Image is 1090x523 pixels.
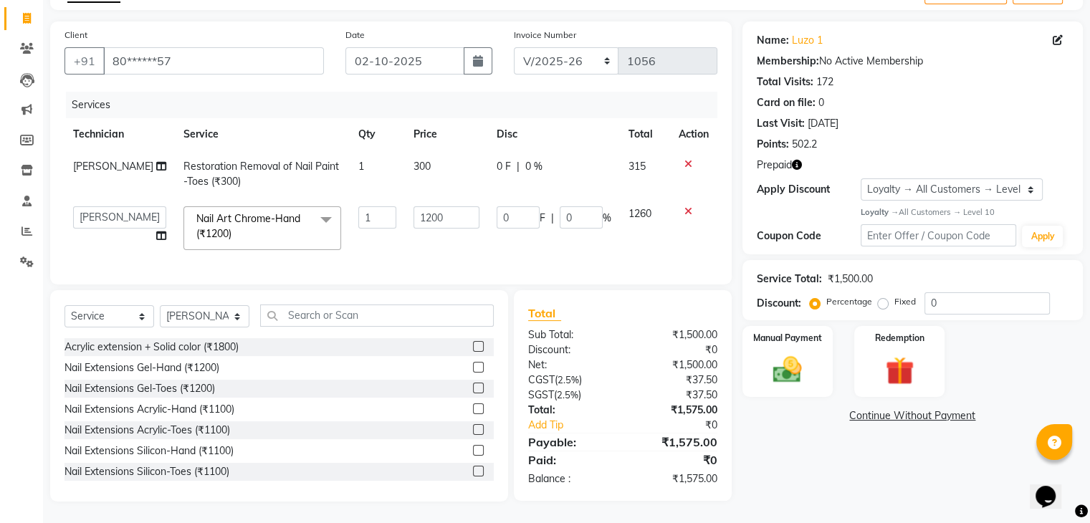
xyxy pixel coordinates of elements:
div: Nail Extensions Acrylic-Hand (₹1100) [64,402,234,417]
button: Apply [1022,226,1063,247]
span: 0 F [497,159,511,174]
div: ( ) [517,388,623,403]
span: 2.5% [558,374,579,385]
span: Prepaid [757,158,792,173]
div: Discount: [757,296,801,311]
span: 300 [413,160,431,173]
div: Nail Extensions Gel-Toes (₹1200) [64,381,215,396]
div: All Customers → Level 10 [861,206,1069,219]
label: Redemption [875,332,924,345]
div: Services [66,92,728,118]
span: 315 [628,160,646,173]
span: 0 % [525,159,542,174]
div: Net: [517,358,623,373]
div: Nail Extensions Gel-Hand (₹1200) [64,360,219,375]
a: Continue Without Payment [745,408,1080,423]
span: 2.5% [557,389,578,400]
div: Service Total: [757,272,822,287]
div: ₹0 [623,451,728,469]
div: Payable: [517,433,623,451]
img: _gift.svg [876,353,923,389]
th: Technician [64,118,175,150]
button: +91 [64,47,105,75]
div: Points: [757,137,789,152]
div: Card on file: [757,95,816,110]
a: Luzo 1 [792,33,823,48]
div: ₹1,575.00 [623,471,728,486]
th: Action [670,118,717,150]
th: Qty [350,118,406,150]
label: Fixed [894,295,916,308]
div: Last Visit: [757,116,805,131]
th: Disc [488,118,620,150]
label: Client [64,29,87,42]
span: F [540,211,545,226]
div: ( ) [517,373,623,388]
div: 0 [818,95,824,110]
div: Sub Total: [517,327,623,342]
label: Manual Payment [753,332,822,345]
div: ₹1,500.00 [623,327,728,342]
div: Nail Extensions Acrylic-Toes (₹1100) [64,423,230,438]
div: Total: [517,403,623,418]
iframe: chat widget [1030,466,1076,509]
div: ₹0 [640,418,727,433]
div: Paid: [517,451,623,469]
div: Nail Extensions Silicon-Toes (₹1100) [64,464,229,479]
input: Enter Offer / Coupon Code [861,224,1017,246]
div: ₹1,575.00 [623,433,728,451]
input: Search by Name/Mobile/Email/Code [103,47,324,75]
span: | [551,211,554,226]
div: ₹1,575.00 [623,403,728,418]
span: SGST [528,388,554,401]
div: ₹1,500.00 [623,358,728,373]
img: _cash.svg [764,353,811,386]
div: ₹37.50 [623,388,728,403]
div: Total Visits: [757,75,813,90]
span: | [517,159,520,174]
div: ₹0 [623,342,728,358]
strong: Loyalty → [861,207,899,217]
div: Balance : [517,471,623,486]
span: 1260 [628,207,651,220]
div: ₹37.50 [623,373,728,388]
div: No Active Membership [757,54,1069,69]
span: Nail Art Chrome-Hand (₹1200) [196,212,300,240]
div: Coupon Code [757,229,861,244]
div: [DATE] [808,116,838,131]
span: CGST [528,373,555,386]
div: Name: [757,33,789,48]
div: Apply Discount [757,182,861,197]
span: % [603,211,611,226]
a: Add Tip [517,418,640,433]
div: Discount: [517,342,623,358]
div: 172 [816,75,833,90]
div: ₹1,500.00 [828,272,873,287]
label: Invoice Number [514,29,576,42]
th: Service [175,118,350,150]
th: Total [620,118,670,150]
a: x [231,227,238,240]
span: [PERSON_NAME] [73,160,153,173]
span: Restoration Removal of Nail Paint-Toes (₹300) [183,160,339,188]
div: 502.2 [792,137,817,152]
label: Percentage [826,295,872,308]
div: Acrylic extension + Solid color (₹1800) [64,340,239,355]
label: Date [345,29,365,42]
th: Price [405,118,488,150]
span: 1 [358,160,364,173]
div: Membership: [757,54,819,69]
div: Nail Extensions Silicon-Hand (₹1100) [64,443,234,459]
input: Search or Scan [260,304,494,327]
span: Total [528,306,561,321]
